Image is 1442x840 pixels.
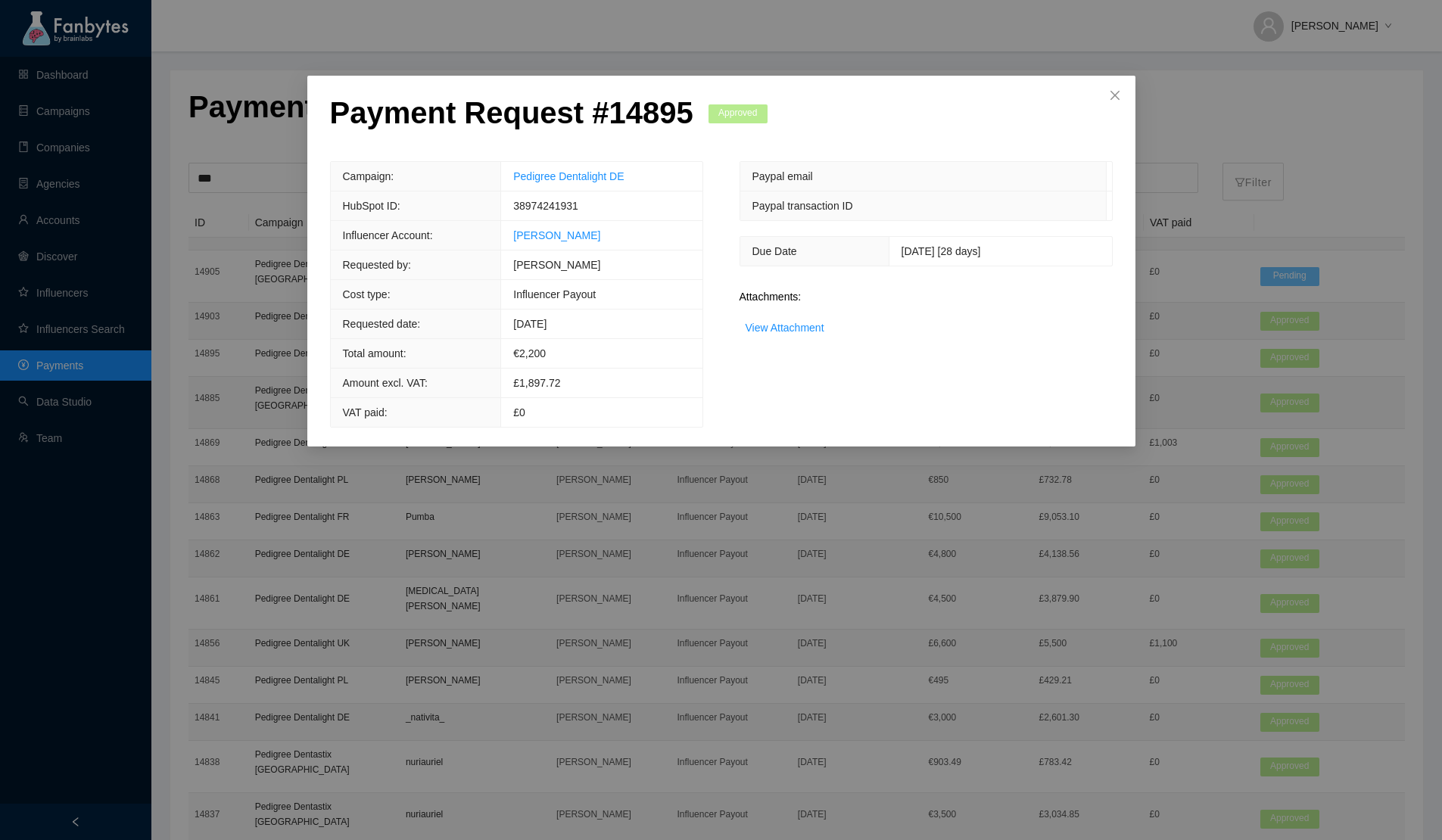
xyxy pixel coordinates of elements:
[513,318,547,330] span: [DATE]
[343,288,391,300] span: Cost type:
[902,245,981,257] span: [DATE] [28 days]
[343,347,406,359] span: Total amount:
[513,259,600,271] span: [PERSON_NAME]
[513,377,560,389] span: £1,897.72
[343,200,400,212] span: HubSpot ID:
[330,95,693,131] p: Payment Request # 14895
[513,200,578,212] span: 38974241931
[343,406,388,418] span: VAT paid:
[513,229,600,241] a: [PERSON_NAME]
[343,318,421,330] span: Requested date:
[513,406,525,418] span: £0
[343,229,433,241] span: Influencer Account:
[513,170,624,182] a: Pedigree Dentalight DE
[513,288,596,300] span: Influencer Payout
[752,200,853,212] span: Paypal transaction ID
[1095,76,1135,117] button: Close
[343,170,394,182] span: Campaign:
[343,259,411,271] span: Requested by:
[1109,89,1121,101] span: close
[752,170,813,182] span: Paypal email
[746,322,824,334] a: View Attachment
[513,347,546,359] span: € 2,200
[709,104,768,123] span: Approved
[752,245,797,257] span: Due Date
[343,377,428,389] span: Amount excl. VAT:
